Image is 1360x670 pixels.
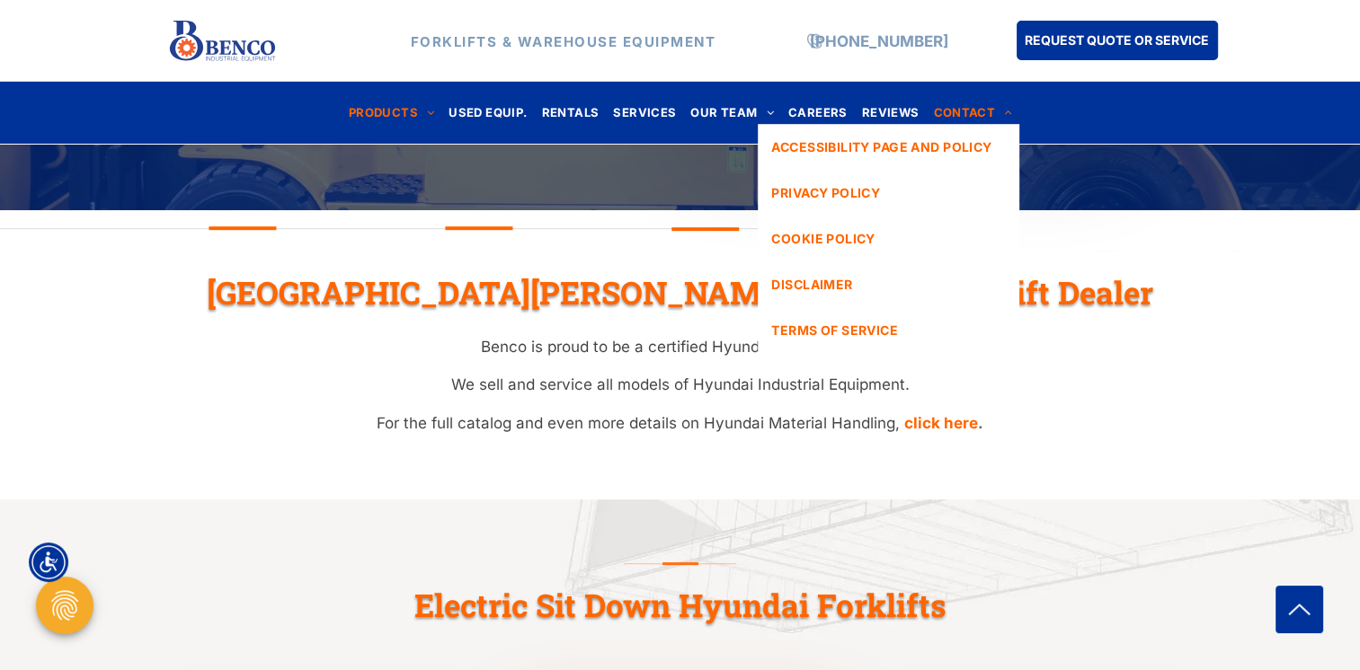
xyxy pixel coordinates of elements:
[1025,23,1209,57] span: REQUEST QUOTE OR SERVICE
[535,101,607,125] a: RENTALS
[758,307,1018,353] a: TERMS OF SERVICE
[758,216,1018,261] a: COOKIE POLICY
[781,101,855,125] a: CAREERS
[771,137,991,156] span: ACCESSIBILITY PAGE AND POLICY
[411,32,716,49] strong: FORKLIFTS & WAREHOUSE EQUIPMENT
[758,170,1018,216] a: PRIVACY POLICY
[978,414,983,432] strong: .
[769,414,900,432] span: Material Handling,
[207,271,790,313] span: [GEOGRAPHIC_DATA][PERSON_NAME]
[606,101,683,125] a: SERVICES
[855,101,927,125] a: REVIEWS
[342,101,442,125] a: PRODUCTS
[771,275,852,294] span: DISCLAIMER
[481,338,707,356] span: Benco is proud to be a certified
[758,261,1018,307] a: DISCLAIMER
[451,375,689,393] span: We sell and service all models of
[441,101,534,125] a: USED EQUIP.
[937,271,1153,313] span: Forklift Dealer
[29,542,68,582] div: Accessibility Menu
[771,229,875,248] span: COOKIE POLICY
[683,101,781,125] a: OUR TEAM
[810,31,948,49] a: [PHONE_NUMBER]
[377,414,699,432] span: For the full catalog and even more details on
[414,584,947,625] span: Electric Sit Down Hyundai Forklifts
[904,414,978,432] a: click here
[1017,21,1218,60] a: REQUEST QUOTE OR SERVICE
[693,375,753,393] span: Hyundai
[712,338,772,356] span: Hyundai
[758,375,910,393] span: Industrial Equipment.
[926,101,1018,125] a: CONTACT
[704,414,764,432] span: Hyundai
[933,101,1011,125] span: CONTACT
[771,183,880,202] span: PRIVACY POLICY
[771,321,898,339] span: TERMS OF SERVICE
[777,338,879,356] span: Forklift Dealer.
[758,124,1018,170] a: ACCESSIBILITY PAGE AND POLICY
